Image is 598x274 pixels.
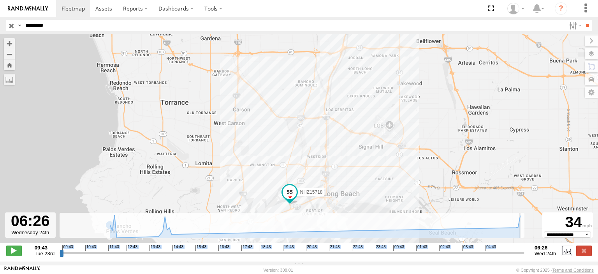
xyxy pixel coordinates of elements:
span: 09:43 [62,245,73,251]
div: 34 [543,214,592,231]
a: Visit our Website [4,266,40,274]
button: Zoom out [4,49,15,60]
span: NHZ15718 [300,189,322,195]
span: 20:43 [306,245,317,251]
span: 17:43 [241,245,252,251]
span: 14:43 [172,245,183,251]
label: Search Filter Options [566,20,583,31]
span: 03:43 [462,245,473,251]
span: 04:43 [485,245,496,251]
label: Play/Stop [6,246,22,256]
span: 12:43 [127,245,137,251]
button: Zoom Home [4,60,15,70]
span: 01:43 [416,245,427,251]
strong: 06:26 [535,245,556,251]
span: Tue 23rd Sep 2025 [35,251,55,256]
span: 16:43 [218,245,229,251]
label: Search Query [16,20,23,31]
span: 15:43 [195,245,206,251]
span: Wed 24th Sep 2025 [535,251,556,256]
button: Zoom in [4,38,15,49]
strong: 09:43 [35,245,55,251]
img: rand-logo.svg [8,6,48,11]
span: 11:43 [108,245,119,251]
div: © Copyright 2025 - [516,268,594,272]
span: 00:43 [393,245,404,251]
label: Measure [4,74,15,85]
label: Map Settings [585,87,598,98]
span: 13:43 [149,245,160,251]
span: 18:43 [260,245,271,251]
span: 22:43 [352,245,363,251]
span: 23:43 [375,245,386,251]
i: ? [555,2,567,15]
a: Terms and Conditions [552,268,594,272]
span: 19:43 [283,245,294,251]
label: Close [576,246,592,256]
span: 02:43 [439,245,450,251]
div: Zulema McIntosch [505,3,527,14]
span: 21:43 [329,245,340,251]
span: 10:43 [85,245,96,251]
div: Version: 308.01 [264,268,293,272]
